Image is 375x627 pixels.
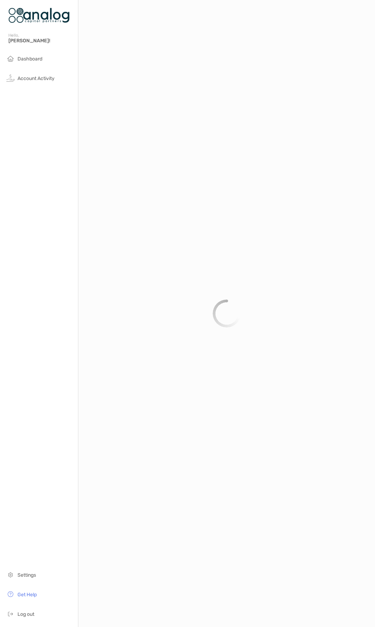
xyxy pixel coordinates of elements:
span: Get Help [17,592,37,598]
img: Zoe Logo [8,3,70,28]
span: Dashboard [17,56,42,62]
img: settings icon [6,570,15,579]
span: [PERSON_NAME]! [8,38,74,44]
span: Account Activity [17,75,55,81]
img: household icon [6,54,15,63]
img: logout icon [6,610,15,618]
img: get-help icon [6,590,15,598]
span: Settings [17,572,36,578]
span: Log out [17,611,34,617]
img: activity icon [6,74,15,82]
